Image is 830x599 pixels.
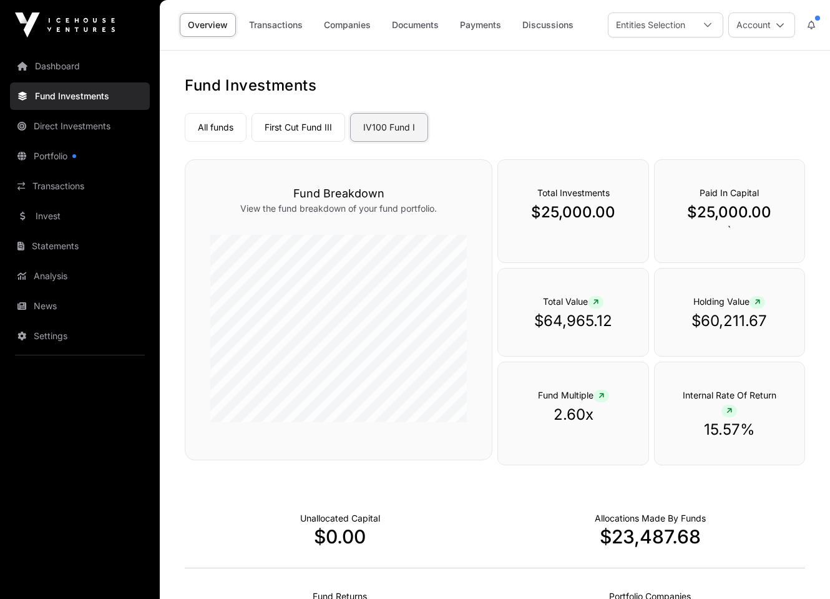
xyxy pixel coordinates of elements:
a: IV100 Fund I [350,113,428,142]
a: Companies [316,13,379,37]
a: Invest [10,202,150,230]
p: $25,000.00 [523,202,623,222]
p: $60,211.67 [680,311,779,331]
a: Analysis [10,262,150,290]
div: ` [654,159,805,263]
span: Total Value [543,296,603,307]
p: Capital Deployed Into Companies [595,512,706,525]
p: Cash not yet allocated [300,512,380,525]
span: Total Investments [537,187,610,198]
a: Settings [10,322,150,350]
a: Payments [452,13,509,37]
h1: Fund Investments [185,76,805,96]
p: View the fund breakdown of your fund portfolio. [210,202,467,215]
a: Dashboard [10,52,150,80]
a: Portfolio [10,142,150,170]
p: $64,965.12 [523,311,623,331]
div: Entities Selection [608,13,693,37]
a: All funds [185,113,247,142]
a: Fund Investments [10,82,150,110]
span: Fund Multiple [538,390,609,400]
button: Account [728,12,795,37]
span: Paid In Capital [700,187,759,198]
p: $0.00 [185,525,495,548]
img: Icehouse Ventures Logo [15,12,115,37]
iframe: Chat Widget [768,539,830,599]
p: 2.60x [523,405,623,425]
span: Internal Rate Of Return [683,390,776,415]
a: Statements [10,232,150,260]
a: Transactions [10,172,150,200]
span: Holding Value [693,296,765,307]
a: Direct Investments [10,112,150,140]
p: $23,487.68 [495,525,805,548]
a: Documents [384,13,447,37]
a: Overview [180,13,236,37]
a: Transactions [241,13,311,37]
a: Discussions [514,13,582,37]
p: $25,000.00 [680,202,779,222]
h3: Fund Breakdown [210,185,467,202]
a: News [10,292,150,320]
p: 15.57% [680,420,779,440]
a: First Cut Fund III [251,113,345,142]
